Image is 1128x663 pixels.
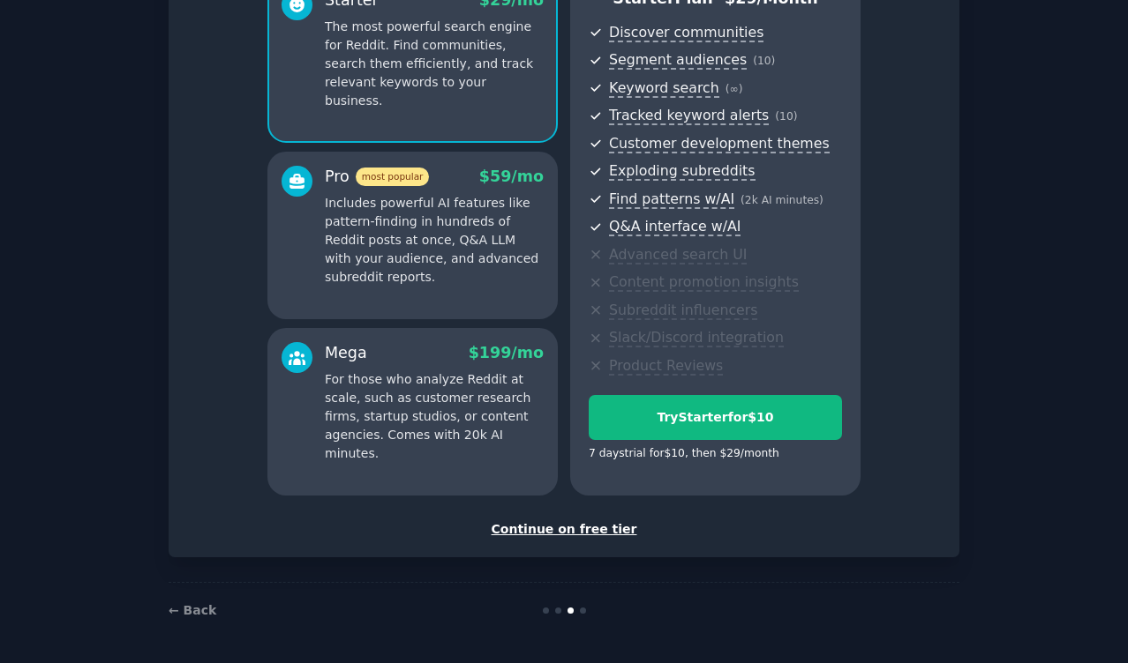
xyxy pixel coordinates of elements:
[325,18,544,110] p: The most powerful search engine for Reddit. Find communities, search them efficiently, and track ...
[609,357,723,376] span: Product Reviews
[726,83,743,95] span: ( ∞ )
[325,194,544,287] p: Includes powerful AI features like pattern-finding in hundreds of Reddit posts at once, Q&A LLM w...
[589,395,842,440] button: TryStarterfor$10
[325,166,429,188] div: Pro
[590,408,841,427] div: Try Starter for $10
[589,446,779,462] div: 7 days trial for $10 , then $ 29 /month
[609,135,830,153] span: Customer development themes
[325,370,544,463] p: For those who analyze Reddit at scale, such as customer research firms, startup studios, or conte...
[609,190,734,209] span: Find patterns w/AI
[775,110,797,123] span: ( 10 )
[609,162,755,181] span: Exploding subreddits
[609,302,757,320] span: Subreddit influencers
[609,273,799,292] span: Content promotion insights
[609,79,719,98] span: Keyword search
[753,55,775,67] span: ( 10 )
[609,107,769,125] span: Tracked keyword alerts
[325,342,367,364] div: Mega
[741,194,823,206] span: ( 2k AI minutes )
[609,24,763,42] span: Discover communities
[187,520,941,539] div: Continue on free tier
[479,168,544,185] span: $ 59 /mo
[609,218,741,236] span: Q&A interface w/AI
[469,344,544,361] span: $ 199 /mo
[609,51,747,70] span: Segment audiences
[356,168,430,186] span: most popular
[169,603,216,617] a: ← Back
[609,246,747,264] span: Advanced search UI
[609,329,784,347] span: Slack/Discord integration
